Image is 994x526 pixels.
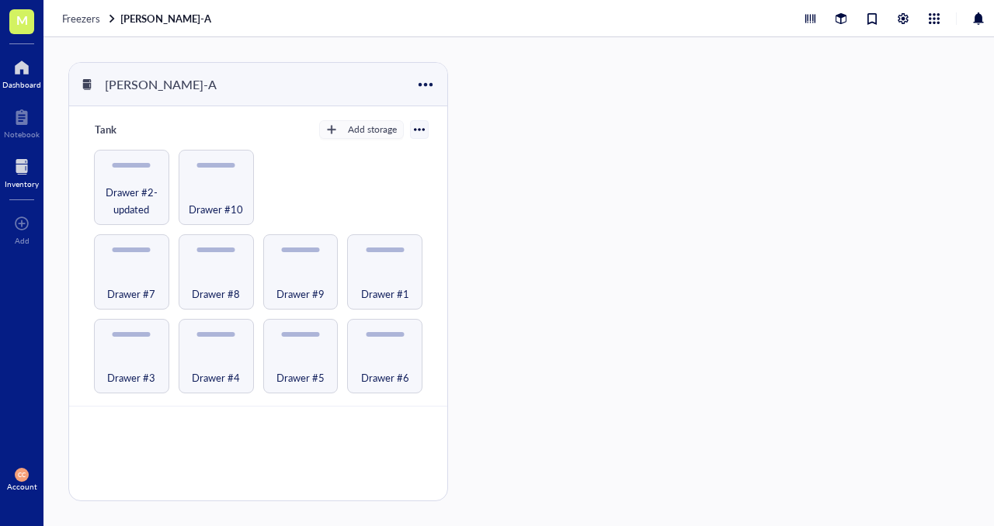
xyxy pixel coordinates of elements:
span: Freezers [62,11,100,26]
div: Add [15,236,30,245]
a: Dashboard [2,55,41,89]
span: Drawer #3 [107,369,155,386]
span: CC [18,471,26,478]
span: Drawer #9 [276,285,325,303]
span: M [16,10,28,29]
div: Notebook [4,130,40,139]
div: Inventory [5,179,39,189]
div: Dashboard [2,80,41,89]
div: Account [7,482,37,491]
a: Freezers [62,12,117,26]
div: Tank [88,119,181,140]
span: Drawer #7 [107,285,155,303]
span: Drawer #1 [361,285,409,303]
a: [PERSON_NAME]-A [120,12,214,26]
span: Drawer #6 [361,369,409,386]
div: [PERSON_NAME]-A [98,71,224,98]
span: Drawer #4 [192,369,240,386]
span: Drawer #2-updated [101,184,162,218]
span: Drawer #5 [276,369,325,386]
div: Add storage [348,123,397,137]
span: Drawer #10 [189,201,243,218]
button: Add storage [319,120,404,139]
a: Notebook [4,105,40,139]
a: Inventory [5,154,39,189]
span: Drawer #8 [192,285,240,303]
